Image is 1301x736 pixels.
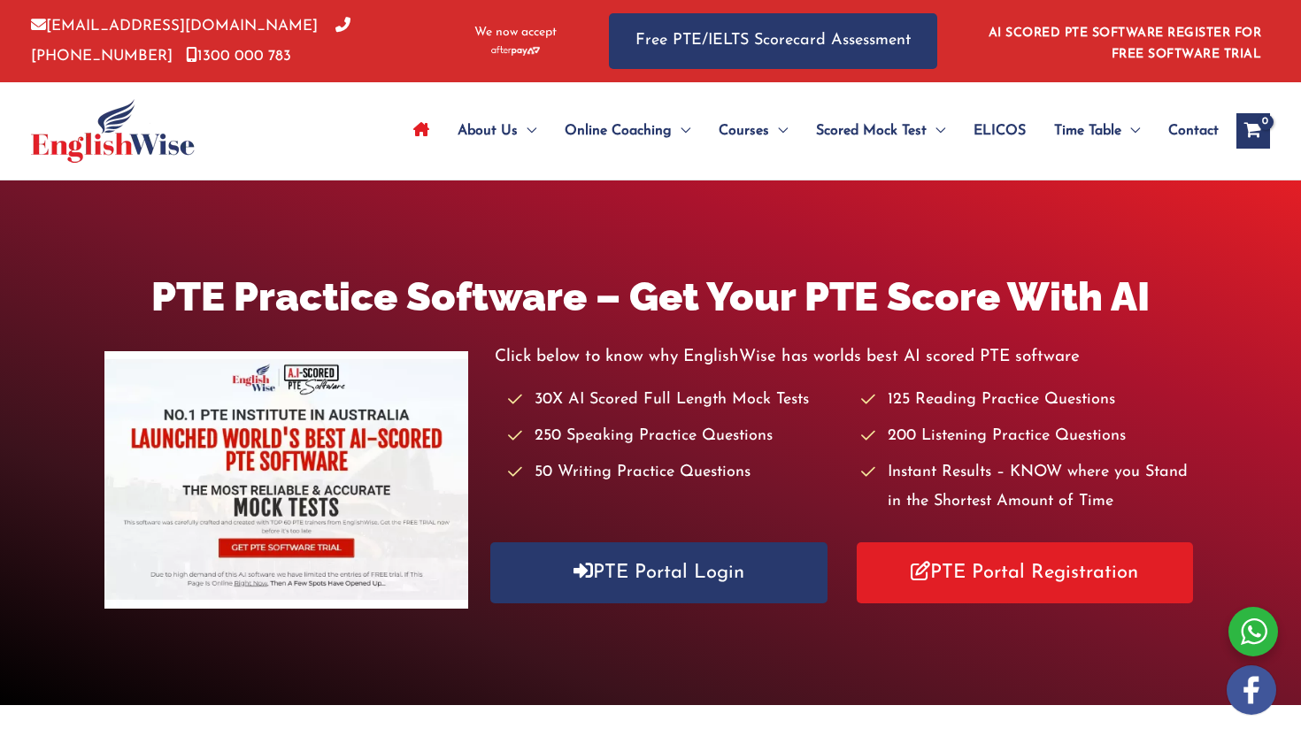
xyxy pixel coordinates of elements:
[802,100,959,162] a: Scored Mock TestMenu Toggle
[518,100,536,162] span: Menu Toggle
[978,12,1270,70] aside: Header Widget 1
[508,386,844,415] li: 30X AI Scored Full Length Mock Tests
[495,342,1197,372] p: Click below to know why EnglishWise has worlds best AI scored PTE software
[1168,100,1219,162] span: Contact
[609,13,937,69] a: Free PTE/IELTS Scorecard Assessment
[719,100,769,162] span: Courses
[861,422,1197,451] li: 200 Listening Practice Questions
[443,100,550,162] a: About UsMenu Toggle
[104,351,469,609] img: pte-institute-main
[1054,100,1121,162] span: Time Table
[31,19,350,63] a: [PHONE_NUMBER]
[816,100,927,162] span: Scored Mock Test
[927,100,945,162] span: Menu Toggle
[974,100,1026,162] span: ELICOS
[508,458,844,487] li: 50 Writing Practice Questions
[508,422,844,451] li: 250 Speaking Practice Questions
[861,386,1197,415] li: 125 Reading Practice Questions
[857,542,1194,603] a: PTE Portal Registration
[399,100,1219,162] nav: Site Navigation: Main Menu
[550,100,704,162] a: Online CoachingMenu Toggle
[989,27,1262,61] a: AI SCORED PTE SOFTWARE REGISTER FOR FREE SOFTWARE TRIAL
[1040,100,1154,162] a: Time TableMenu Toggle
[769,100,788,162] span: Menu Toggle
[861,458,1197,517] li: Instant Results – KNOW where you Stand in the Shortest Amount of Time
[1236,113,1270,149] a: View Shopping Cart, empty
[104,269,1197,325] h1: PTE Practice Software – Get Your PTE Score With AI
[672,100,690,162] span: Menu Toggle
[491,46,540,56] img: Afterpay-Logo
[565,100,672,162] span: Online Coaching
[1154,100,1219,162] a: Contact
[186,49,291,64] a: 1300 000 783
[1227,665,1276,715] img: white-facebook.png
[31,19,318,34] a: [EMAIL_ADDRESS][DOMAIN_NAME]
[959,100,1040,162] a: ELICOS
[1121,100,1140,162] span: Menu Toggle
[474,24,557,42] span: We now accept
[458,100,518,162] span: About Us
[490,542,828,603] a: PTE Portal Login
[31,99,195,163] img: cropped-ew-logo
[704,100,802,162] a: CoursesMenu Toggle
